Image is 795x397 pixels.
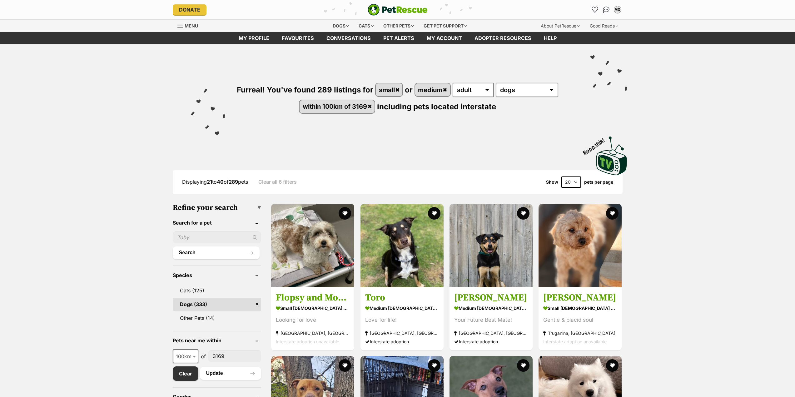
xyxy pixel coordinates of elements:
span: Menu [185,23,198,28]
div: Interstate adoption [454,337,528,345]
img: Quinn - Poodle (Miniature) Dog [539,204,622,287]
a: Donate [173,4,206,15]
input: postcode [208,350,261,362]
strong: 40 [217,179,224,185]
span: Displaying to of pets [182,179,248,185]
strong: [GEOGRAPHIC_DATA], [GEOGRAPHIC_DATA] [276,329,350,337]
a: Pet alerts [377,32,420,44]
span: of [201,353,206,360]
span: Interstate adoption unavailable [276,339,339,344]
strong: 21 [207,179,212,185]
a: Boop this! [596,131,627,176]
a: Cats (125) [173,284,261,297]
button: favourite [606,207,619,220]
div: Other pets [379,20,418,32]
strong: [GEOGRAPHIC_DATA], [GEOGRAPHIC_DATA] [365,329,439,337]
ul: Account quick links [590,5,623,15]
div: Cats [354,20,378,32]
button: favourite [606,359,619,372]
img: chat-41dd97257d64d25036548639549fe6c8038ab92f7586957e7f3b1b290dea8141.svg [603,7,609,13]
img: PetRescue TV logo [596,136,627,175]
a: Dogs (333) [173,298,261,311]
a: Other Pets (14) [173,311,261,325]
strong: [GEOGRAPHIC_DATA], [GEOGRAPHIC_DATA] [454,329,528,337]
a: Help [538,32,563,44]
span: 100km [173,352,198,361]
strong: small [DEMOGRAPHIC_DATA] Dog [276,303,350,312]
button: My account [613,5,623,15]
div: Gentle & placid soul [543,315,617,324]
strong: Truganina, [GEOGRAPHIC_DATA] [543,329,617,337]
a: PetRescue [368,4,428,16]
span: 100km [173,350,198,363]
a: Menu [177,20,202,31]
label: pets per page [584,180,613,185]
button: favourite [428,359,440,372]
strong: medium [DEMOGRAPHIC_DATA] Dog [454,303,528,312]
a: medium [415,83,450,96]
span: Interstate adoption unavailable [543,339,607,344]
span: or [405,85,413,94]
header: Search for a pet [173,220,261,226]
div: Looking for love [276,315,350,324]
a: Flopsy and Mopsy small [DEMOGRAPHIC_DATA] Dog Looking for love [GEOGRAPHIC_DATA], [GEOGRAPHIC_DAT... [271,287,354,350]
button: favourite [339,359,351,372]
div: About PetRescue [536,20,584,32]
h3: Toro [365,291,439,303]
h3: [PERSON_NAME] [454,291,528,303]
button: favourite [517,359,529,372]
strong: small [DEMOGRAPHIC_DATA] Dog [543,303,617,312]
a: Clear [173,366,198,381]
a: [PERSON_NAME] small [DEMOGRAPHIC_DATA] Dog Gentle & placid soul Truganina, [GEOGRAPHIC_DATA] Inte... [539,287,622,350]
a: My account [420,32,468,44]
a: [PERSON_NAME] medium [DEMOGRAPHIC_DATA] Dog Your Future Best Mate! [GEOGRAPHIC_DATA], [GEOGRAPHIC... [450,287,533,350]
button: Update [200,367,261,380]
button: favourite [339,207,351,220]
img: Bert - Australian Kelpie Dog [450,204,533,287]
span: Boop this! [582,133,610,156]
header: Pets near me within [173,338,261,343]
span: Furreal! You've found 289 listings for [237,85,373,94]
h3: Flopsy and Mopsy [276,291,350,303]
a: conversations [320,32,377,44]
a: small [376,83,402,96]
a: Favourites [276,32,320,44]
span: including pets located interstate [377,102,496,111]
div: Good Reads [585,20,623,32]
a: Conversations [601,5,611,15]
a: My profile [232,32,276,44]
input: Toby [173,231,261,243]
img: Flopsy and Mopsy - Maltese x Shih Tzu Dog [271,204,354,287]
h3: [PERSON_NAME] [543,291,617,303]
img: Toro - Australian Kelpie Dog [360,204,444,287]
strong: medium [DEMOGRAPHIC_DATA] Dog [365,303,439,312]
a: Favourites [590,5,600,15]
header: Species [173,272,261,278]
span: Show [546,180,558,185]
div: Love for life! [365,315,439,324]
a: Clear all 6 filters [258,179,297,185]
a: Toro medium [DEMOGRAPHIC_DATA] Dog Love for life! [GEOGRAPHIC_DATA], [GEOGRAPHIC_DATA] Interstate... [360,287,444,350]
div: Interstate adoption [365,337,439,345]
a: Adopter resources [468,32,538,44]
a: within 100km of 3169 [300,100,375,113]
h3: Refine your search [173,203,261,212]
div: MD [614,7,621,13]
button: favourite [428,207,440,220]
div: Dogs [328,20,353,32]
div: Your Future Best Mate! [454,315,528,324]
strong: 289 [229,179,238,185]
div: Get pet support [419,20,471,32]
button: Search [173,246,260,259]
button: favourite [517,207,529,220]
img: logo-e224e6f780fb5917bec1dbf3a21bbac754714ae5b6737aabdf751b685950b380.svg [368,4,428,16]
